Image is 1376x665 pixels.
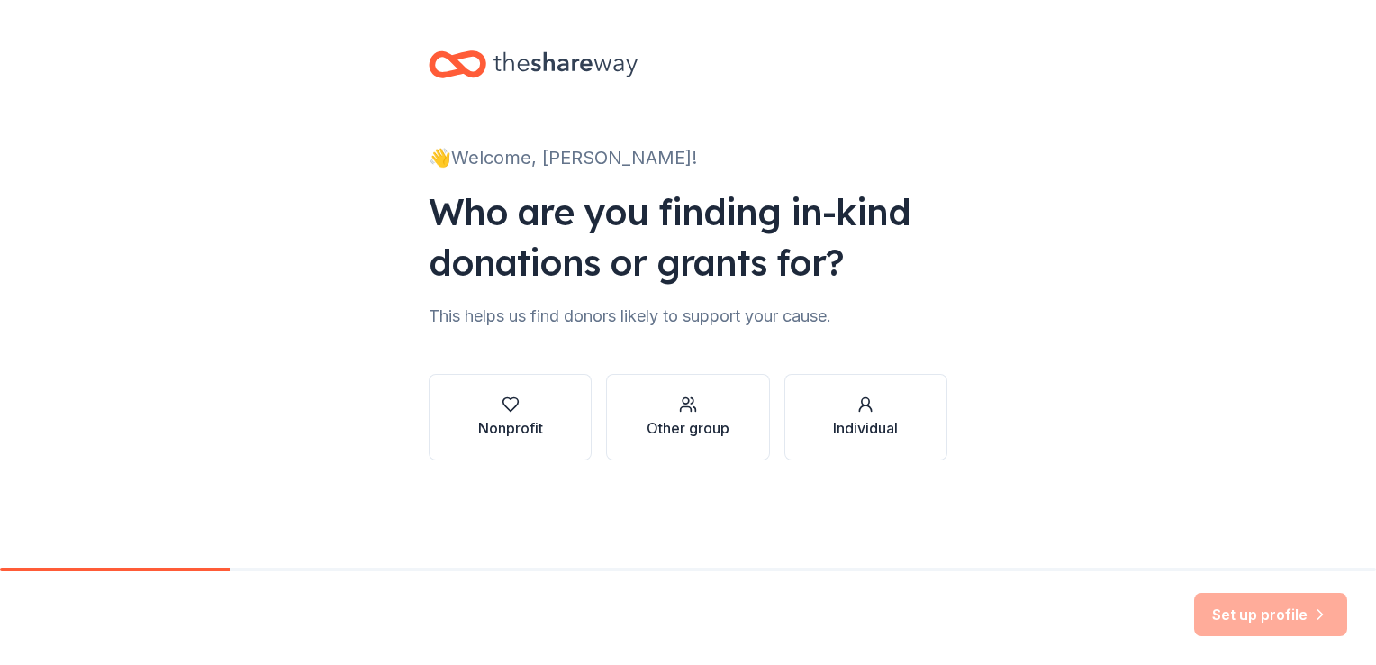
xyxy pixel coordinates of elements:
div: Who are you finding in-kind donations or grants for? [429,187,947,287]
div: Nonprofit [478,417,543,439]
div: This helps us find donors likely to support your cause. [429,302,947,331]
button: Nonprofit [429,374,592,460]
div: 👋 Welcome, [PERSON_NAME]! [429,143,947,172]
button: Other group [606,374,769,460]
div: Other group [647,417,729,439]
div: Individual [833,417,898,439]
button: Individual [784,374,947,460]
